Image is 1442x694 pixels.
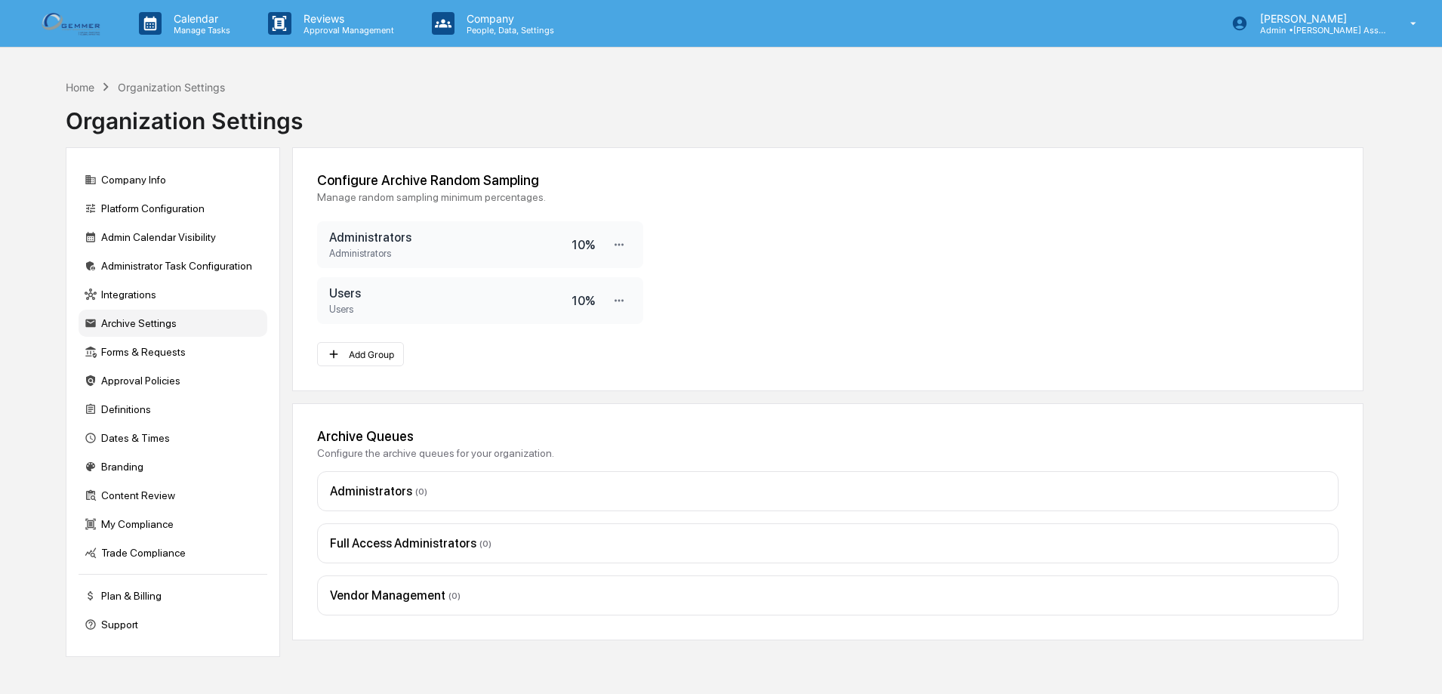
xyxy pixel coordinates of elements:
[1248,25,1388,35] p: Admin • [PERSON_NAME] Asset Management
[79,224,267,251] div: Admin Calendar Visibility
[36,8,109,38] img: logo
[79,310,267,337] div: Archive Settings
[66,81,94,94] div: Home
[329,230,572,245] h3: Administrators
[1394,644,1434,685] iframe: Open customer support
[448,591,461,601] span: ( 0 )
[79,195,267,222] div: Platform Configuration
[454,12,562,25] p: Company
[79,281,267,308] div: Integrations
[317,447,1339,459] div: Configure the archive queues for your organization.
[572,294,595,308] div: 10 %
[79,166,267,193] div: Company Info
[79,453,267,480] div: Branding
[317,428,1339,444] div: Archive Queues
[79,252,267,279] div: Administrator Task Configuration
[291,12,402,25] p: Reviews
[79,539,267,566] div: Trade Compliance
[79,482,267,509] div: Content Review
[317,191,1339,203] div: Manage random sampling minimum percentages.
[317,342,404,366] button: Add Group
[162,25,238,35] p: Manage Tasks
[1248,12,1388,25] p: [PERSON_NAME]
[330,588,1326,603] div: Vendor Management
[454,25,562,35] p: People, Data, Settings
[317,172,1339,188] div: Configure Archive Random Sampling
[572,238,595,252] div: 10 %
[162,12,238,25] p: Calendar
[79,424,267,452] div: Dates & Times
[79,611,267,638] div: Support
[79,582,267,609] div: Plan & Billing
[330,484,1326,498] div: Administrators
[329,248,572,259] div: Administrators
[329,286,572,301] h3: Users
[118,81,225,94] div: Organization Settings
[330,536,1326,551] div: Full Access Administrators
[66,95,303,134] div: Organization Settings
[291,25,402,35] p: Approval Management
[79,396,267,423] div: Definitions
[479,538,491,549] span: ( 0 )
[79,338,267,366] div: Forms & Requests
[415,486,427,497] span: ( 0 )
[79,510,267,538] div: My Compliance
[329,304,572,315] div: Users
[79,367,267,394] div: Approval Policies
